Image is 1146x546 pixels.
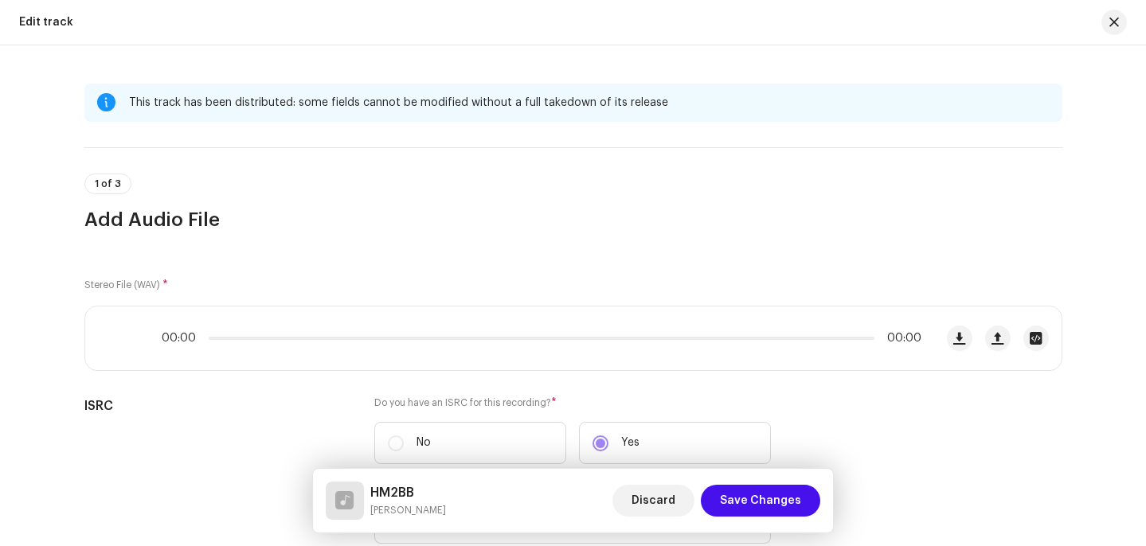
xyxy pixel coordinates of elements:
label: Do you have an ISRC for this recording? [374,396,771,409]
button: Discard [612,485,694,517]
h5: HM2BB [370,483,446,502]
small: HM2BB [370,502,446,518]
p: Yes [621,435,639,451]
span: 00:00 [881,332,921,345]
h5: ISRC [84,396,350,415]
button: Save Changes [701,485,820,517]
span: Discard [632,485,675,517]
span: Save Changes [720,485,801,517]
h3: Add Audio File [84,207,1062,232]
div: This track has been distributed: some fields cannot be modified without a full takedown of its re... [129,93,1050,112]
p: No [417,435,431,451]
